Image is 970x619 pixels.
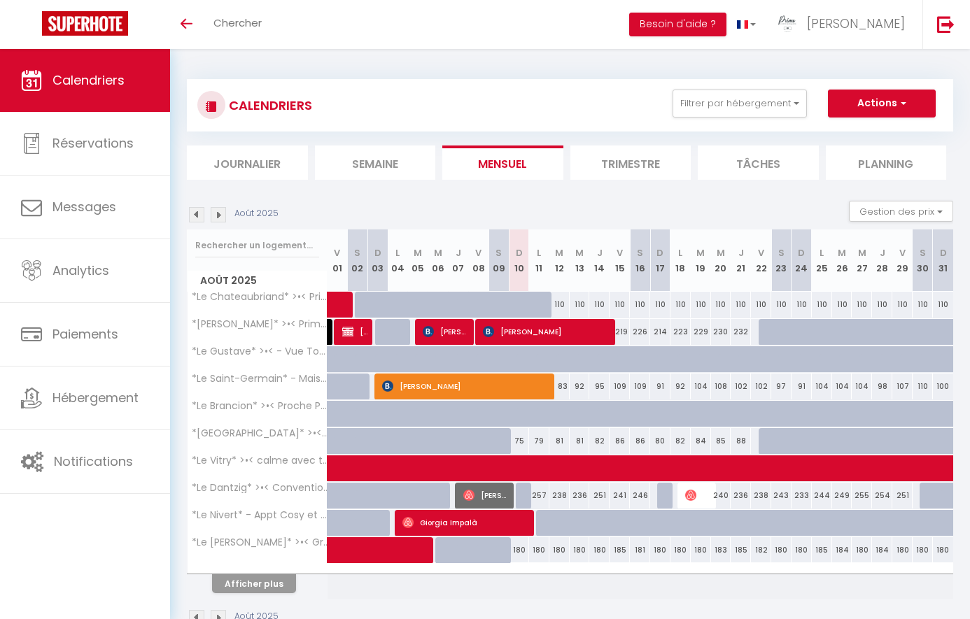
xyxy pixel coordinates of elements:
th: 09 [488,229,509,292]
div: 97 [771,373,792,399]
div: 81 [570,428,590,454]
div: 180 [913,537,933,563]
div: 230 [711,319,731,345]
div: 102 [731,373,751,399]
li: Tâches [698,145,819,180]
span: *Le Brancion* >•< Proche Parc [190,401,330,411]
div: 110 [792,292,812,318]
div: 104 [852,373,872,399]
div: 223 [670,319,691,345]
div: 180 [691,537,711,563]
th: 11 [529,229,549,292]
th: 13 [570,229,590,292]
abbr: V [334,246,340,259]
button: Besoin d'aide ? [629,13,726,36]
div: 236 [570,483,590,508]
div: 82 [589,428,610,454]
span: Calendriers [52,71,125,89]
div: 85 [711,428,731,454]
div: 110 [892,292,913,318]
span: *Le Dantzig* >•< Convention [GEOGRAPHIC_DATA] [190,483,330,493]
div: 109 [630,373,650,399]
div: 180 [570,537,590,563]
div: 185 [731,537,751,563]
div: 180 [549,537,570,563]
div: 88 [731,428,751,454]
th: 28 [872,229,892,292]
div: 95 [589,373,610,399]
span: Giorgia Impalà [402,509,531,536]
th: 12 [549,229,570,292]
th: 21 [731,229,751,292]
abbr: J [880,246,885,259]
div: 180 [650,537,670,563]
div: 75 [509,428,529,454]
div: 110 [630,292,650,318]
th: 14 [589,229,610,292]
span: Août 2025 [188,271,327,291]
div: 80 [650,428,670,454]
span: *Le Vitry* >•< calme avec terrasse [190,455,330,466]
div: 102 [751,373,771,399]
div: 246 [630,483,650,508]
span: *Le Saint-Germain* - Maison en bois [190,373,330,384]
abbr: V [617,246,623,259]
img: Super Booking [42,11,128,36]
button: Gestion des prix [849,201,953,222]
abbr: L [820,246,824,259]
div: 244 [812,483,832,508]
div: 180 [509,537,529,563]
div: 110 [731,292,751,318]
th: 15 [610,229,630,292]
div: 104 [832,373,852,399]
div: 251 [589,483,610,508]
div: 180 [771,537,792,563]
img: logout [937,15,955,33]
li: Trimestre [570,145,691,180]
div: 98 [872,373,892,399]
li: Journalier [187,145,308,180]
abbr: S [637,246,643,259]
div: 238 [549,483,570,508]
abbr: D [940,246,947,259]
th: 07 [449,229,469,292]
abbr: M [858,246,866,259]
span: *[GEOGRAPHIC_DATA]* >•< studio calme avec terrasse [190,428,330,439]
abbr: M [717,246,725,259]
div: 110 [872,292,892,318]
span: [PERSON_NAME] [685,482,712,508]
span: Analytics [52,262,109,279]
abbr: V [475,246,482,259]
div: 240 [711,483,731,508]
abbr: L [537,246,541,259]
abbr: M [434,246,442,259]
li: Planning [826,145,947,180]
th: 01 [328,229,348,292]
button: Actions [828,90,936,118]
div: 104 [691,373,711,399]
div: 82 [670,428,691,454]
div: 180 [892,537,913,563]
div: 110 [650,292,670,318]
div: 243 [771,483,792,508]
li: Mensuel [442,145,563,180]
th: 06 [428,229,449,292]
div: 238 [751,483,771,508]
div: 185 [812,537,832,563]
abbr: J [597,246,603,259]
th: 02 [347,229,367,292]
abbr: V [758,246,764,259]
abbr: J [738,246,744,259]
div: 249 [832,483,852,508]
div: 107 [892,373,913,399]
div: 110 [812,292,832,318]
abbr: M [414,246,422,259]
span: [PERSON_NAME] [463,482,511,508]
span: Chercher [213,15,262,30]
th: 05 [408,229,428,292]
div: 233 [792,483,812,508]
div: 229 [691,319,711,345]
div: 180 [852,537,872,563]
th: 31 [933,229,953,292]
div: 92 [570,373,590,399]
